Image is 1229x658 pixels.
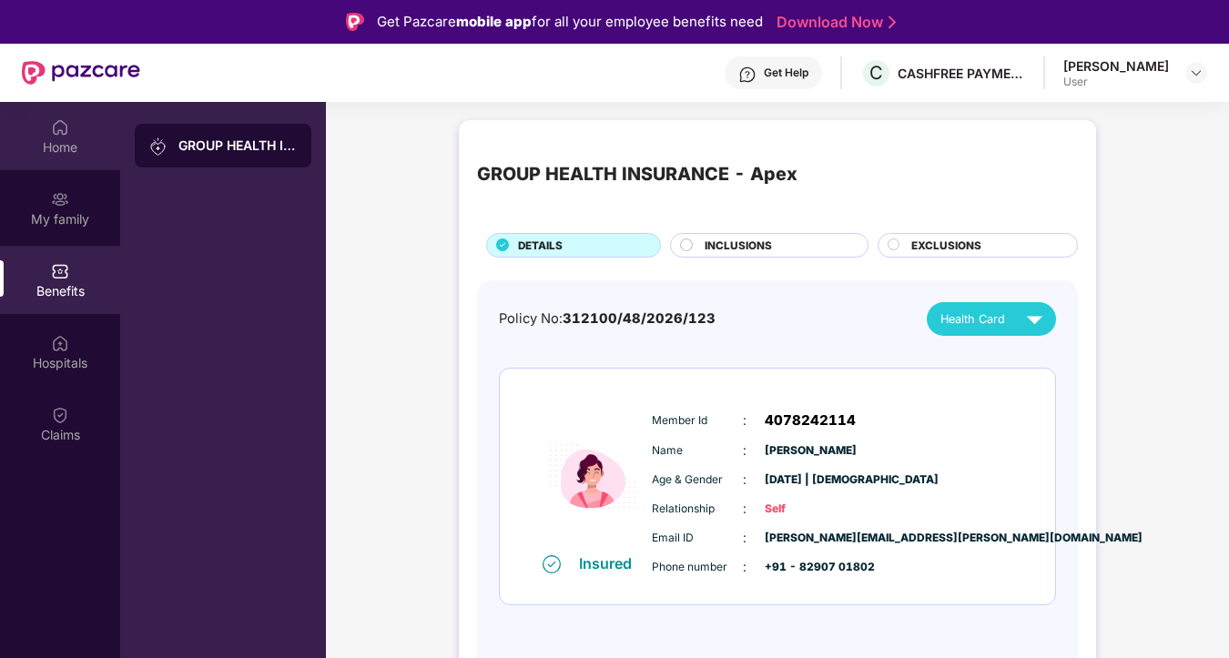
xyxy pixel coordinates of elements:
[652,412,743,430] span: Member Id
[743,470,747,490] span: :
[898,65,1025,82] div: CASHFREE PAYMENTS INDIA PVT. LTD.
[743,410,747,430] span: :
[1063,75,1169,89] div: User
[51,334,69,352] img: svg+xml;base64,PHN2ZyBpZD0iSG9zcGl0YWxzIiB4bWxucz0iaHR0cDovL3d3dy53My5vcmcvMjAwMC9zdmciIHdpZHRoPS...
[765,559,856,576] span: +91 - 82907 01802
[765,442,856,460] span: [PERSON_NAME]
[738,66,757,84] img: svg+xml;base64,PHN2ZyBpZD0iSGVscC0zMngzMiIgeG1sbnM9Imh0dHA6Ly93d3cudzMub3JnLzIwMDAvc3ZnIiB3aWR0aD...
[149,137,168,156] img: svg+xml;base64,PHN2ZyB3aWR0aD0iMjAiIGhlaWdodD0iMjAiIHZpZXdCb3g9IjAgMCAyMCAyMCIgZmlsbD0ibm9uZSIgeG...
[743,557,747,577] span: :
[652,530,743,547] span: Email ID
[456,13,532,30] strong: mobile app
[652,559,743,576] span: Phone number
[538,400,647,552] img: icon
[652,442,743,460] span: Name
[1063,57,1169,75] div: [PERSON_NAME]
[705,238,772,254] span: INCLUSIONS
[652,471,743,489] span: Age & Gender
[518,238,563,254] span: DETAILS
[765,410,856,431] span: 4078242114
[743,528,747,548] span: :
[178,137,297,155] div: GROUP HEALTH INSURANCE - Apex
[743,440,747,461] span: :
[51,118,69,137] img: svg+xml;base64,PHN2ZyBpZD0iSG9tZSIgeG1sbnM9Imh0dHA6Ly93d3cudzMub3JnLzIwMDAvc3ZnIiB3aWR0aD0iMjAiIG...
[765,501,856,518] span: Self
[51,406,69,424] img: svg+xml;base64,PHN2ZyBpZD0iQ2xhaW0iIHhtbG5zPSJodHRwOi8vd3d3LnczLm9yZy8yMDAwL3N2ZyIgd2lkdGg9IjIwIi...
[579,554,643,572] div: Insured
[51,190,69,208] img: svg+xml;base64,PHN2ZyB3aWR0aD0iMjAiIGhlaWdodD0iMjAiIHZpZXdCb3g9IjAgMCAyMCAyMCIgZmlsbD0ibm9uZSIgeG...
[543,555,561,573] img: svg+xml;base64,PHN2ZyB4bWxucz0iaHR0cDovL3d3dy53My5vcmcvMjAwMC9zdmciIHdpZHRoPSIxNiIgaGVpZ2h0PSIxNi...
[22,61,140,85] img: New Pazcare Logo
[477,160,797,188] div: GROUP HEALTH INSURANCE - Apex
[499,309,716,329] div: Policy No:
[927,302,1056,336] button: Health Card
[869,62,883,84] span: C
[743,499,747,519] span: :
[1019,303,1051,335] img: svg+xml;base64,PHN2ZyB4bWxucz0iaHR0cDovL3d3dy53My5vcmcvMjAwMC9zdmciIHZpZXdCb3g9IjAgMCAyNCAyNCIgd2...
[652,501,743,518] span: Relationship
[51,262,69,280] img: svg+xml;base64,PHN2ZyBpZD0iQmVuZWZpdHMiIHhtbG5zPSJodHRwOi8vd3d3LnczLm9yZy8yMDAwL3N2ZyIgd2lkdGg9Ij...
[911,238,981,254] span: EXCLUSIONS
[764,66,808,80] div: Get Help
[346,13,364,31] img: Logo
[940,310,1005,329] span: Health Card
[777,13,890,32] a: Download Now
[377,11,763,33] div: Get Pazcare for all your employee benefits need
[1189,66,1204,80] img: svg+xml;base64,PHN2ZyBpZD0iRHJvcGRvd24tMzJ4MzIiIHhtbG5zPSJodHRwOi8vd3d3LnczLm9yZy8yMDAwL3N2ZyIgd2...
[889,13,896,32] img: Stroke
[765,530,856,547] span: [PERSON_NAME][EMAIL_ADDRESS][PERSON_NAME][DOMAIN_NAME]
[765,471,856,489] span: [DATE] | [DEMOGRAPHIC_DATA]
[563,310,716,327] span: 312100/48/2026/123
